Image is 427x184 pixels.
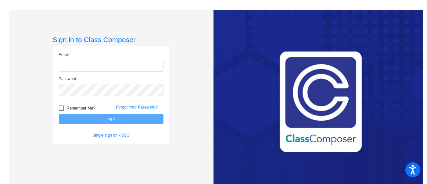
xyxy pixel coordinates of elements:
[59,76,76,82] label: Password
[59,52,69,58] label: Email
[116,105,158,110] a: Forgot Your Password?
[92,133,129,138] a: Single sign on - SSO
[53,35,169,44] h3: Sign in to Class Composer
[67,104,95,112] span: Remember Me?
[59,114,163,124] button: Log In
